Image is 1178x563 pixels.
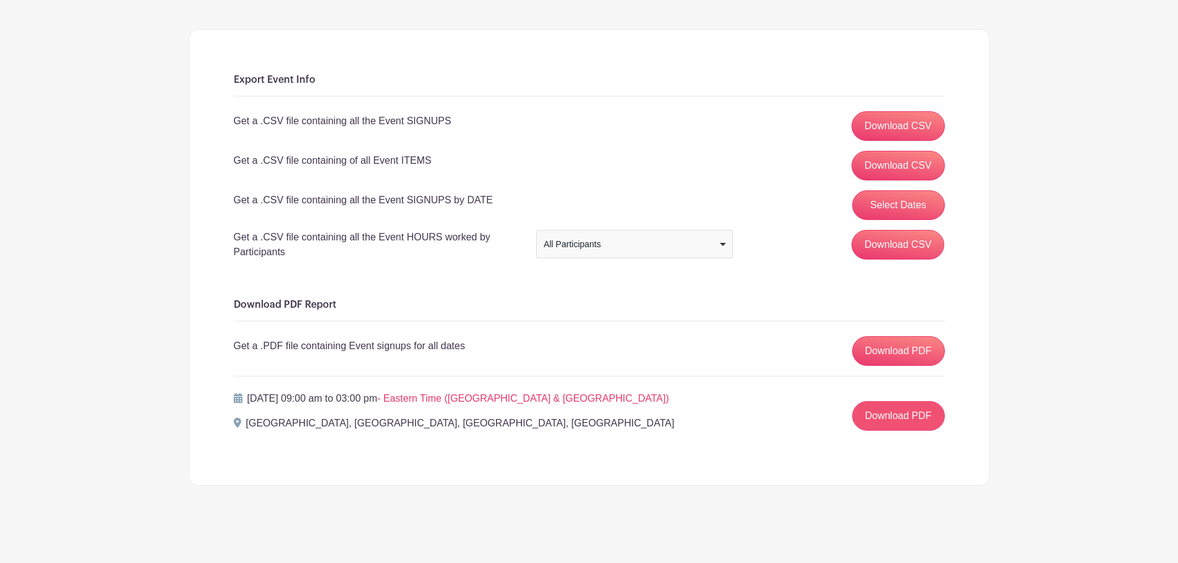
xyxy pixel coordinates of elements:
a: Download CSV [851,151,945,180]
p: Get a .CSV file containing all the Event SIGNUPS by DATE [234,193,493,208]
h6: Export Event Info [234,74,945,86]
input: Download CSV [851,230,945,260]
p: [DATE] 09:00 am to 03:00 pm [247,391,669,406]
a: Download PDF [852,401,945,431]
h6: Download PDF Report [234,299,945,311]
div: All Participants [544,238,717,251]
p: [GEOGRAPHIC_DATA], [GEOGRAPHIC_DATA], [GEOGRAPHIC_DATA], [GEOGRAPHIC_DATA] [246,416,675,431]
button: Select Dates [852,190,945,220]
a: Download CSV [851,111,945,141]
p: Get a .CSV file containing of all Event ITEMS [234,153,432,168]
p: Get a .CSV file containing all the Event HOURS worked by Participants [234,230,521,260]
p: Get a .PDF file containing Event signups for all dates [234,339,465,353]
p: Get a .CSV file containing all the Event SIGNUPS [234,114,451,129]
span: - Eastern Time ([GEOGRAPHIC_DATA] & [GEOGRAPHIC_DATA]) [377,393,669,404]
a: Download PDF [852,336,945,366]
